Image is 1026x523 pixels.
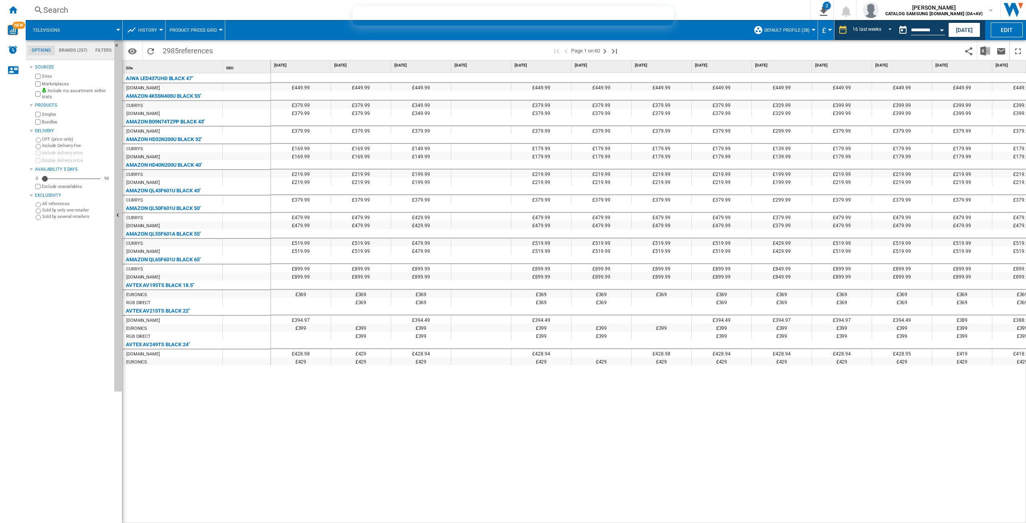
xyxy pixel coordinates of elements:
md-menu: Currency [818,20,834,40]
div: £519.99 [271,238,331,246]
div: CURRYS [126,102,143,110]
span: Default profile (28) [764,28,810,33]
div: £399.99 [812,101,872,109]
span: [DATE] [575,63,630,68]
div: £219.99 [331,178,391,186]
div: £219.99 [932,178,992,186]
div: £219.99 [572,170,631,178]
div: £ [822,20,830,40]
div: £519.99 [872,238,932,246]
div: £219.99 [872,178,932,186]
div: £519.99 [632,238,691,246]
div: Default profile (28) [753,20,814,40]
div: £519.99 [692,238,751,246]
span: [DATE] [695,63,750,68]
div: £199.99 [752,178,812,186]
button: [DATE] [948,22,980,37]
div: £149.99 [391,152,451,160]
input: All references [36,202,41,207]
input: Sites [35,74,40,79]
div: £479.99 [932,221,992,229]
input: Include Delivery Fee [36,144,41,149]
div: £169.99 [331,144,391,152]
div: £379.99 [692,126,751,134]
div: £329.99 [752,101,812,109]
button: Share this bookmark with others [961,41,977,60]
label: Sold by several retailers [42,214,111,220]
div: £179.99 [932,152,992,160]
div: [DOMAIN_NAME] [126,127,160,135]
div: CURRYS [126,214,143,222]
div: [DOMAIN_NAME] [126,84,160,92]
div: £519.99 [812,246,872,254]
div: This report is based on a date in the past. [895,20,947,40]
div: £429.99 [752,246,812,254]
div: £179.99 [872,152,932,160]
span: [DATE] [515,63,570,68]
div: £519.99 [632,246,691,254]
div: 90 [102,176,111,182]
label: Sold by only one retailer [42,207,111,213]
div: AMAZON QL65F601U BLACK 65" [126,255,201,265]
div: [DOMAIN_NAME] [126,153,160,161]
img: profile.jpg [863,2,879,18]
div: £379.99 [391,126,451,134]
input: Include my assortment within stats [35,89,40,99]
div: [DATE] [934,61,992,71]
span: [DATE] [935,63,990,68]
div: £399.99 [932,109,992,117]
div: 16 last weeks [852,26,881,32]
div: £519.99 [511,246,571,254]
div: £169.99 [271,144,331,152]
span: [DATE] [755,63,810,68]
span: [DATE] [274,63,329,68]
button: Last page [610,41,619,60]
div: £519.99 [331,246,391,254]
div: £479.99 [331,213,391,221]
div: £139.99 [752,144,812,152]
div: Exclusivity [35,192,111,199]
div: £379.99 [752,221,812,229]
button: >Previous page [561,41,571,60]
div: AMAZON QL55F601A BLACK 55" [126,229,201,239]
div: £169.99 [271,152,331,160]
div: AMAZON HD32N200U BLACK 32" [126,135,202,144]
input: Include delivery price [35,150,40,155]
input: Display delivery price [35,184,40,189]
div: £519.99 [872,246,932,254]
div: £479.99 [271,213,331,221]
div: £179.99 [632,152,691,160]
md-tab-item: Brands (257) [55,46,91,55]
div: £219.99 [511,178,571,186]
div: £379.99 [572,101,631,109]
span: £ [822,26,826,34]
span: NEW [12,22,25,29]
div: £479.99 [331,221,391,229]
div: Site Sort None [124,61,222,73]
div: £219.99 [632,178,691,186]
div: Search [43,4,790,16]
div: £379.99 [511,195,571,203]
img: mysite-bg-18x18.png [42,88,46,93]
div: £379.99 [271,109,331,117]
label: Marketplaces [42,81,111,87]
button: Maximize [1010,41,1026,60]
div: £379.99 [511,101,571,109]
div: £449.99 [752,83,812,91]
div: £179.99 [572,144,631,152]
div: CURRYS [126,145,143,153]
div: £519.99 [572,238,631,246]
div: £219.99 [271,170,331,178]
span: Page 1 on 60 [571,41,600,60]
div: [DOMAIN_NAME] [126,110,160,118]
div: [DATE] [874,61,932,71]
div: [DATE] [573,61,631,71]
div: £199.99 [752,170,812,178]
label: Exclude unavailables [42,184,111,190]
div: £219.99 [812,170,872,178]
div: Availability 5 Days [35,166,111,173]
div: £379.99 [692,101,751,109]
div: £179.99 [692,144,751,152]
div: £219.99 [632,170,691,178]
button: Hide [114,40,122,392]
